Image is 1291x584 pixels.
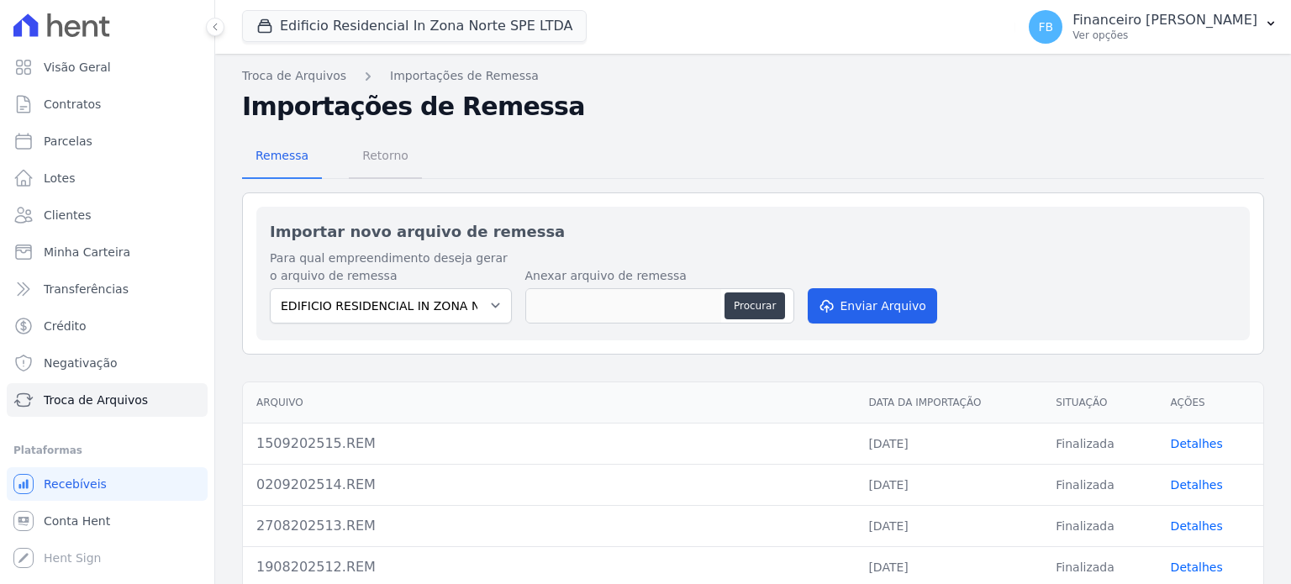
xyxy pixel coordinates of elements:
[7,272,208,306] a: Transferências
[855,382,1042,424] th: Data da Importação
[7,309,208,343] a: Crédito
[1072,29,1257,42] p: Ver opções
[1038,21,1053,33] span: FB
[7,467,208,501] a: Recebíveis
[7,198,208,232] a: Clientes
[7,346,208,380] a: Negativação
[44,207,91,224] span: Clientes
[44,355,118,371] span: Negativação
[242,135,322,179] a: Remessa
[256,475,841,495] div: 0209202514.REM
[13,440,201,460] div: Plataformas
[1171,560,1223,574] a: Detalhes
[270,220,1236,243] h2: Importar novo arquivo de remessa
[256,434,841,454] div: 1509202515.REM
[256,516,841,536] div: 2708202513.REM
[7,124,208,158] a: Parcelas
[44,281,129,297] span: Transferências
[44,96,101,113] span: Contratos
[44,318,87,334] span: Crédito
[1042,505,1157,546] td: Finalizada
[242,10,587,42] button: Edificio Residencial In Zona Norte SPE LTDA
[242,67,346,85] a: Troca de Arquivos
[7,87,208,121] a: Contratos
[1042,423,1157,464] td: Finalizada
[44,244,130,260] span: Minha Carteira
[256,557,841,577] div: 1908202512.REM
[44,59,111,76] span: Visão Geral
[855,423,1042,464] td: [DATE]
[349,135,422,179] a: Retorno
[44,133,92,150] span: Parcelas
[1042,382,1157,424] th: Situação
[7,383,208,417] a: Troca de Arquivos
[1157,382,1263,424] th: Ações
[525,267,794,285] label: Anexar arquivo de remessa
[1015,3,1291,50] button: FB Financeiro [PERSON_NAME] Ver opções
[352,139,419,172] span: Retorno
[44,170,76,187] span: Lotes
[245,139,319,172] span: Remessa
[270,250,512,285] label: Para qual empreendimento deseja gerar o arquivo de remessa
[7,50,208,84] a: Visão Geral
[1171,519,1223,533] a: Detalhes
[7,504,208,538] a: Conta Hent
[1072,12,1257,29] p: Financeiro [PERSON_NAME]
[1171,478,1223,492] a: Detalhes
[1042,464,1157,505] td: Finalizada
[242,135,422,179] nav: Tab selector
[855,505,1042,546] td: [DATE]
[242,92,1264,122] h2: Importações de Remessa
[44,513,110,529] span: Conta Hent
[243,382,855,424] th: Arquivo
[7,161,208,195] a: Lotes
[7,235,208,269] a: Minha Carteira
[390,67,539,85] a: Importações de Remessa
[725,292,785,319] button: Procurar
[855,464,1042,505] td: [DATE]
[1171,437,1223,450] a: Detalhes
[808,288,937,324] button: Enviar Arquivo
[44,392,148,408] span: Troca de Arquivos
[44,476,107,492] span: Recebíveis
[242,67,1264,85] nav: Breadcrumb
